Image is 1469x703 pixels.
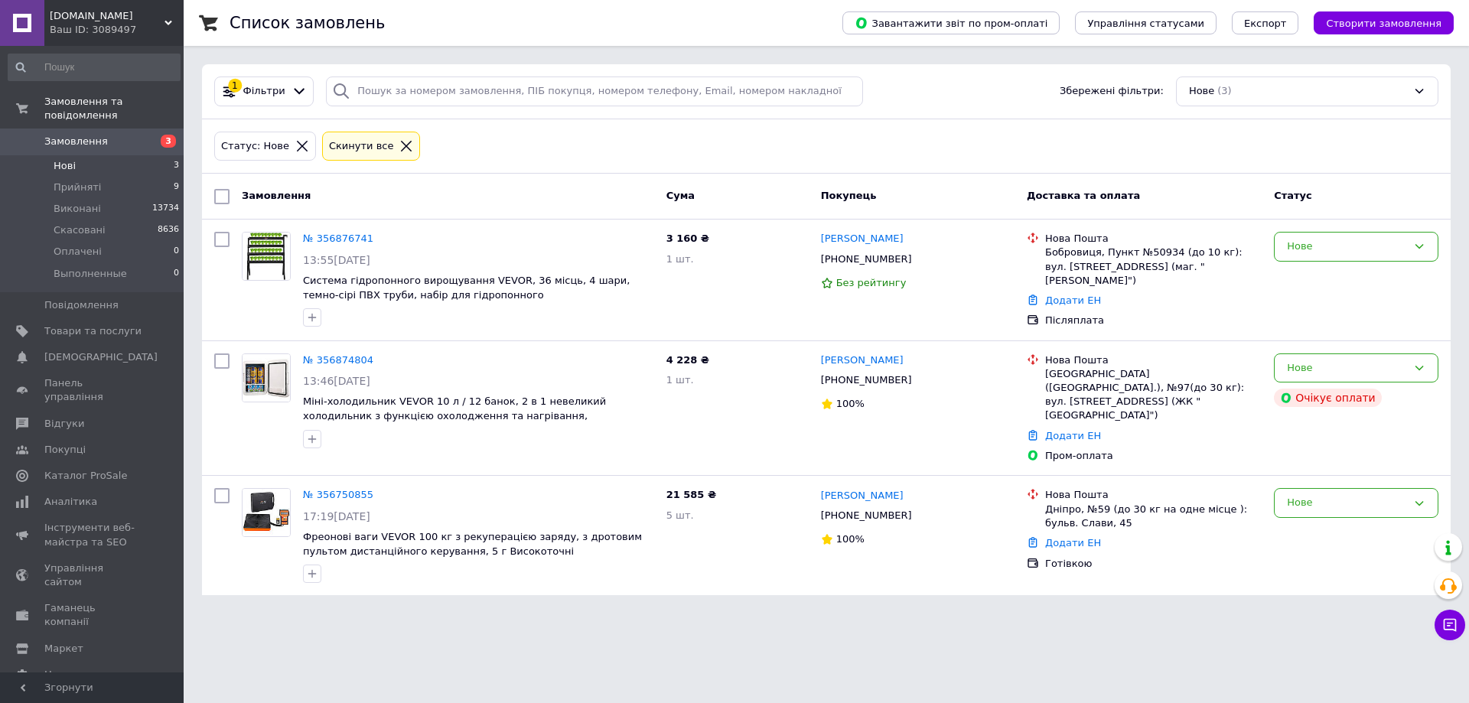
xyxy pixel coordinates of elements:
span: Покупець [821,190,877,201]
span: 8636 [158,223,179,237]
span: Аналітика [44,495,97,509]
span: Каталог ProSale [44,469,127,483]
a: № 356876741 [303,233,373,244]
span: 13:55[DATE] [303,254,370,266]
span: 100% [836,398,865,409]
a: Створити замовлення [1298,17,1454,28]
button: Чат з покупцем [1435,610,1465,640]
span: 13734 [152,202,179,216]
div: Дніпро, №59 (до 30 кг на одне місце ): бульв. Слави, 45 [1045,503,1262,530]
span: 3 160 ₴ [666,233,709,244]
div: Нова Пошта [1045,488,1262,502]
span: Управління статусами [1087,18,1204,29]
span: 4 228 ₴ [666,354,709,366]
img: Фото товару [243,354,290,402]
a: Додати ЕН [1045,537,1101,548]
button: Створити замовлення [1314,11,1454,34]
button: Управління статусами [1075,11,1217,34]
span: Маркет [44,642,83,656]
span: 1 шт. [666,374,694,386]
div: Нове [1287,495,1407,511]
span: Скасовані [54,223,106,237]
div: Нове [1287,360,1407,376]
span: 0 [174,267,179,281]
span: Управління сайтом [44,561,142,589]
span: 3 [161,135,176,148]
span: Гаманець компанії [44,601,142,629]
input: Пошук [8,54,181,81]
div: Очікує оплати [1274,389,1382,407]
span: 3 [174,159,179,173]
div: Cкинути все [326,138,397,155]
a: Фреонові ваги VEVOR 100 кг з рекуперацією заряду, з дротовим пультом дистанційного керування, 5 г... [303,531,642,557]
a: Фото товару [242,488,291,537]
div: Готівкою [1045,557,1262,571]
span: Статус [1274,190,1312,201]
a: Додати ЕН [1045,295,1101,306]
span: Створити замовлення [1326,18,1441,29]
a: [PERSON_NAME] [821,353,904,368]
a: Система гідропонного вирощування VEVOR, 36 місць, 4 шари, темно-сірі ПВХ труби, набір для гідропо... [303,275,630,301]
span: 17:19[DATE] [303,510,370,522]
div: Пром-оплата [1045,449,1262,463]
span: Оплачені [54,245,102,259]
div: Ваш ID: 3089497 [50,23,184,37]
span: Товари та послуги [44,324,142,338]
span: Відгуки [44,417,84,431]
div: Статус: Нове [218,138,292,155]
span: Доставка та оплата [1027,190,1140,201]
span: [PHONE_NUMBER] [821,509,912,521]
div: Нова Пошта [1045,353,1262,367]
div: [GEOGRAPHIC_DATA] ([GEOGRAPHIC_DATA].), №97(до 30 кг): вул. [STREET_ADDRESS] (ЖК "[GEOGRAPHIC_DAT... [1045,367,1262,423]
span: Експорт [1244,18,1287,29]
span: Без рейтингу [836,277,907,288]
a: Додати ЕН [1045,430,1101,441]
span: Інструменти веб-майстра та SEO [44,521,142,548]
input: Пошук за номером замовлення, ПІБ покупця, номером телефону, Email, номером накладної [326,76,863,106]
div: Післяплата [1045,314,1262,327]
span: Замовлення [242,190,311,201]
h1: Список замовлень [230,14,385,32]
a: Міні-холодильник VEVOR 10 л / 12 банок, 2 в 1 невеликий холодильник з функцією охолодження та наг... [303,395,606,421]
span: Нове [1189,84,1214,99]
span: 5 шт. [666,509,694,521]
span: Панель управління [44,376,142,404]
button: Експорт [1232,11,1299,34]
span: Завантажити звіт по пром-оплаті [855,16,1047,30]
span: Виконані [54,202,101,216]
span: Прийняті [54,181,101,194]
span: 21 585 ₴ [666,489,716,500]
span: 9 [174,181,179,194]
span: Повідомлення [44,298,119,312]
span: Покупці [44,443,86,457]
span: [DEMOGRAPHIC_DATA] [44,350,158,364]
span: Замовлення та повідомлення [44,95,184,122]
span: Замовлення [44,135,108,148]
span: Cума [666,190,695,201]
img: Фото товару [243,233,290,280]
a: № 356874804 [303,354,373,366]
span: 13:46[DATE] [303,375,370,387]
div: Нове [1287,239,1407,255]
span: Выполненные [54,267,127,281]
div: 1 [228,79,242,93]
span: (3) [1217,85,1231,96]
span: Налаштування [44,668,122,682]
img: Фото товару [243,489,290,536]
div: Нова Пошта [1045,232,1262,246]
span: 0 [174,245,179,259]
span: [PHONE_NUMBER] [821,374,912,386]
span: [PHONE_NUMBER] [821,253,912,265]
span: 100% [836,533,865,545]
a: № 356750855 [303,489,373,500]
span: Збережені фільтри: [1060,84,1164,99]
a: Фото товару [242,353,291,402]
span: sigma-market.com.ua [50,9,164,23]
span: Фільтри [243,84,285,99]
button: Завантажити звіт по пром-оплаті [842,11,1060,34]
a: Фото товару [242,232,291,281]
span: 1 шт. [666,253,694,265]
